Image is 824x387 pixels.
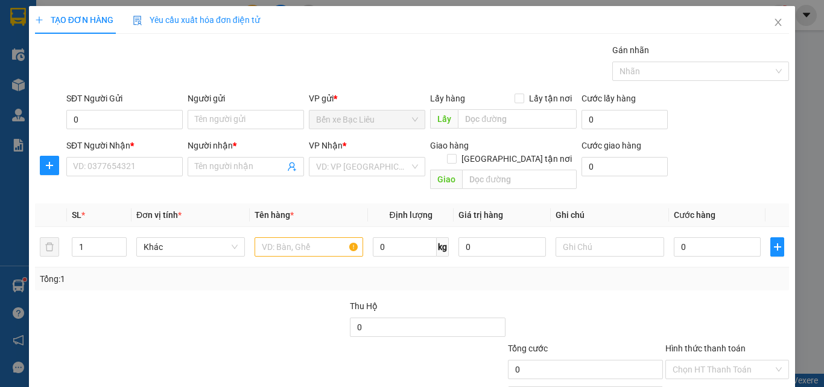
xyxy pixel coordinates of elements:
[458,109,577,129] input: Dọc đường
[40,156,59,175] button: plus
[665,344,746,353] label: Hình thức thanh toán
[551,203,669,227] th: Ghi chú
[524,92,577,105] span: Lấy tận nơi
[309,92,425,105] div: VP gửi
[133,15,260,25] span: Yêu cầu xuất hóa đơn điện tử
[761,6,795,40] button: Close
[556,237,664,257] input: Ghi Chú
[40,237,59,257] button: delete
[255,237,363,257] input: VD: Bàn, Ghế
[72,210,81,220] span: SL
[430,170,462,189] span: Giao
[133,16,142,25] img: icon
[255,210,294,220] span: Tên hàng
[389,210,432,220] span: Định lượng
[40,272,319,286] div: Tổng: 1
[430,141,469,150] span: Giao hàng
[582,157,668,176] input: Cước giao hàng
[458,237,545,257] input: 0
[674,210,715,220] span: Cước hàng
[773,18,783,27] span: close
[35,15,113,25] span: TẠO ĐƠN HÀNG
[40,161,59,170] span: plus
[66,92,183,105] div: SĐT Người Gửi
[770,237,784,257] button: plus
[458,210,503,220] span: Giá trị hàng
[66,139,183,152] div: SĐT Người Nhận
[188,139,304,152] div: Người nhận
[316,110,418,129] span: Bến xe Bạc Liêu
[457,152,577,165] span: [GEOGRAPHIC_DATA] tận nơi
[144,238,238,256] span: Khác
[350,301,378,311] span: Thu Hộ
[582,141,641,150] label: Cước giao hàng
[35,16,43,24] span: plus
[612,45,649,55] label: Gán nhãn
[582,110,668,129] input: Cước lấy hàng
[430,94,465,103] span: Lấy hàng
[462,170,577,189] input: Dọc đường
[508,344,548,353] span: Tổng cước
[188,92,304,105] div: Người gửi
[309,141,343,150] span: VP Nhận
[430,109,458,129] span: Lấy
[287,162,297,171] span: user-add
[771,242,784,252] span: plus
[437,237,449,257] span: kg
[136,210,182,220] span: Đơn vị tính
[582,94,636,103] label: Cước lấy hàng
